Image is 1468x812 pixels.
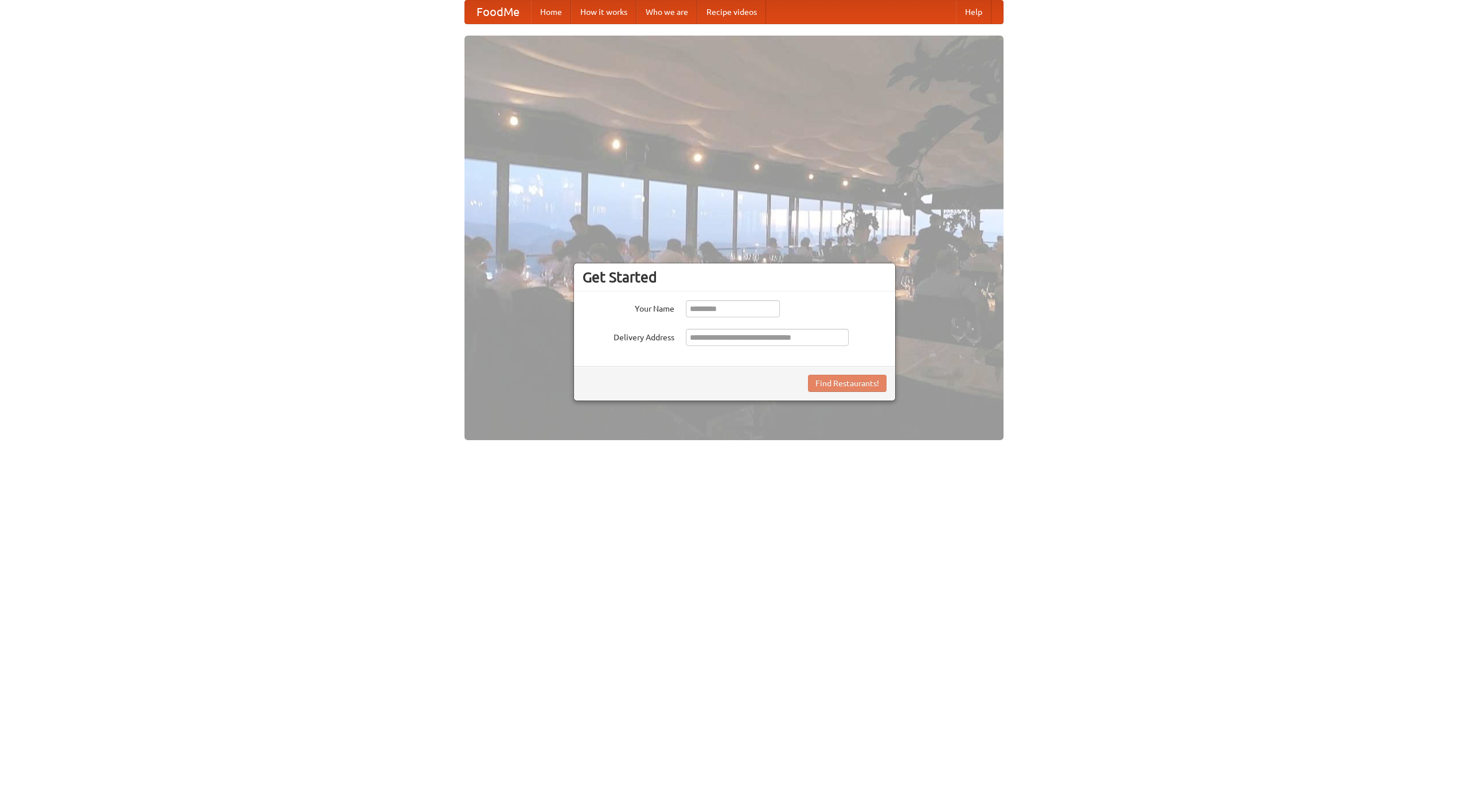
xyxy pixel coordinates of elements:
a: How it works [571,1,637,24]
a: Recipe videos [697,1,766,24]
label: Delivery Address [583,329,674,343]
a: FoodMe [465,1,531,24]
a: Who we are [637,1,697,24]
a: Home [531,1,571,24]
label: Your Name [583,300,674,314]
a: Help [956,1,991,24]
button: Find Restaurants! [808,375,887,392]
h3: Get Started [583,269,887,286]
